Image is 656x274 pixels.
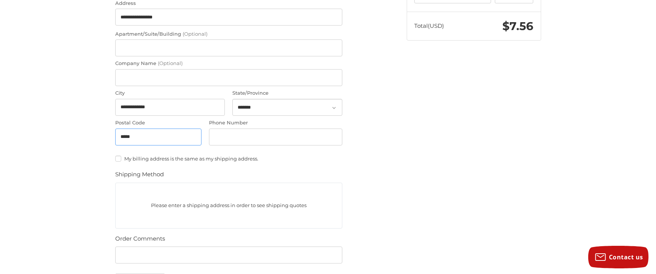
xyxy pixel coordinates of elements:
legend: Shipping Method [115,170,164,182]
label: State/Province [232,89,342,97]
span: Total (USD) [414,22,444,29]
span: $7.56 [502,19,533,33]
button: Contact us [588,246,648,268]
label: Company Name [115,60,342,67]
span: Contact us [609,253,643,261]
label: Apartment/Suite/Building [115,30,342,38]
small: (Optional) [158,60,183,66]
label: City [115,89,225,97]
label: Phone Number [209,119,342,127]
legend: Order Comments [115,235,165,247]
small: (Optional) [183,31,207,37]
label: Postal Code [115,119,202,127]
p: Please enter a shipping address in order to see shipping quotes [116,198,342,213]
label: My billing address is the same as my shipping address. [115,156,342,162]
